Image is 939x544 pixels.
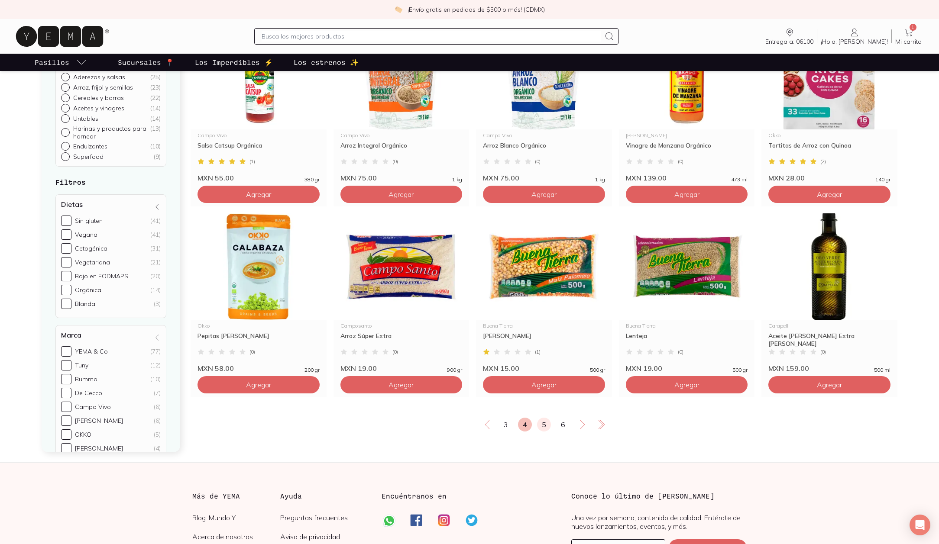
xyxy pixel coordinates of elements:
div: De Cecco [75,389,102,397]
div: (21) [150,258,161,266]
div: Vinagre de Manzana Orgánico [626,142,748,157]
a: 5 [537,418,551,431]
input: Vegana(41) [61,229,71,240]
p: Pasillos [35,57,69,68]
div: (41) [150,217,161,225]
span: MXN 55.00 [198,174,234,182]
div: ( 10 ) [150,142,161,150]
div: Campo Vivo [340,133,463,138]
div: ( 22 ) [150,94,161,102]
span: Agregar [389,190,414,199]
input: Campo Vivo(6) [61,402,71,412]
img: 6950 maiz palomero buena tierra [476,213,612,320]
div: (14) [150,286,161,294]
div: Bajo en FODMAPS [75,272,128,280]
span: 500 gr [732,367,748,373]
button: Agregar [626,376,748,393]
span: MXN 75.00 [340,174,377,182]
div: Campo Vivo [483,133,605,138]
span: MXN 19.00 [340,364,377,373]
span: ( 0 ) [392,159,398,164]
a: 6186 arroz super extra campo santoCamposantoArroz Súper Extra(0)MXN 19.00900 gr [334,213,469,373]
p: Superfood [73,153,104,161]
div: Tuny [75,361,88,369]
span: ( 0 ) [820,349,826,354]
a: Los estrenos ✨ [292,54,360,71]
span: 1 kg [452,177,462,182]
span: Entrega a: 06100 [765,38,813,45]
a: Aviso de privacidad [280,532,368,541]
div: [PERSON_NAME] [626,133,748,138]
button: Agregar [483,186,605,203]
div: ( 13 ) [150,125,161,140]
div: Okko [198,323,320,328]
button: Agregar [198,376,320,393]
div: Okko [768,133,890,138]
h3: Conoce lo último de [PERSON_NAME] [571,491,747,501]
span: ( 2 ) [820,159,826,164]
img: 6951 lenteja buena tierra [619,213,755,320]
div: Campo Vivo [198,133,320,138]
a: Galletas de Arroz con QuinoaOkkoTortitas de Arroz con Quinoa(2)MXN 28.00140 gr [761,23,897,182]
button: Agregar [768,186,890,203]
span: ( 1 ) [249,159,255,164]
p: Aceites y vinagres [73,104,124,112]
button: Agregar [340,186,463,203]
span: 200 gr [304,367,320,373]
span: Agregar [246,190,271,199]
div: Sin gluten [75,217,103,225]
span: Agregar [674,380,699,389]
input: Orgánica(14) [61,285,71,295]
span: 900 gr [447,367,462,373]
img: Galletas de Arroz con Quinoa [761,23,897,129]
span: MXN 75.00 [483,174,519,182]
div: ( 9 ) [153,153,161,161]
div: Vegana [75,231,97,238]
p: Aderezos y salsas [73,73,125,81]
div: (31) [150,245,161,252]
div: Carapelli [768,323,890,328]
span: 1 [910,24,916,31]
div: Rummo [75,375,97,383]
span: ( 1 ) [535,349,541,354]
div: Open Intercom Messenger [910,515,930,535]
a: 6950 maiz palomero buena tierraBuena Tierra[PERSON_NAME](1)MXN 15.00500 gr [476,213,612,373]
div: Salsa Catsup Orgánica [198,142,320,157]
div: Orgánica [75,286,101,294]
img: 30303 arroz blanco organico campo vivo [476,23,612,129]
input: Tuny(12) [61,360,71,370]
p: Harinas y productos para hornear [73,125,150,140]
span: ( 0 ) [678,159,683,164]
div: (3) [154,300,161,308]
div: Lenteja [626,332,748,348]
a: Pepitas De Calabaza OKKOOkkoPepitas [PERSON_NAME](0)MXN 58.00200 gr [191,213,327,373]
p: Los Imperdibles ⚡️ [195,57,273,68]
div: Arroz Integral Orgánico [340,142,463,157]
span: MXN 28.00 [768,174,805,182]
a: Entrega a: 06100 [762,27,817,45]
div: Buena Tierra [483,323,605,328]
p: Arroz, frijol y semillas [73,84,133,91]
div: (12) [150,361,161,369]
span: ( 0 ) [392,349,398,354]
a: ¡Hola, [PERSON_NAME]! [817,27,891,45]
span: MXN 19.00 [626,364,662,373]
span: Agregar [817,380,842,389]
p: Untables [73,115,98,122]
div: ( 25 ) [150,73,161,81]
input: [PERSON_NAME](6) [61,415,71,426]
div: (4) [154,444,161,452]
div: [PERSON_NAME] [75,417,123,425]
a: Preguntas frecuentes [280,513,368,522]
div: (20) [150,272,161,280]
a: 4 [518,418,532,431]
img: Pepitas De Calabaza OKKO [191,213,327,320]
h3: Encuéntranos en [382,491,447,501]
div: (41) [150,231,161,238]
span: MXN 15.00 [483,364,519,373]
span: 500 gr [590,367,605,373]
div: Buena Tierra [626,323,748,328]
a: 3 [499,418,513,431]
span: 500 ml [874,367,890,373]
a: 1Mi carrito [892,27,925,45]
